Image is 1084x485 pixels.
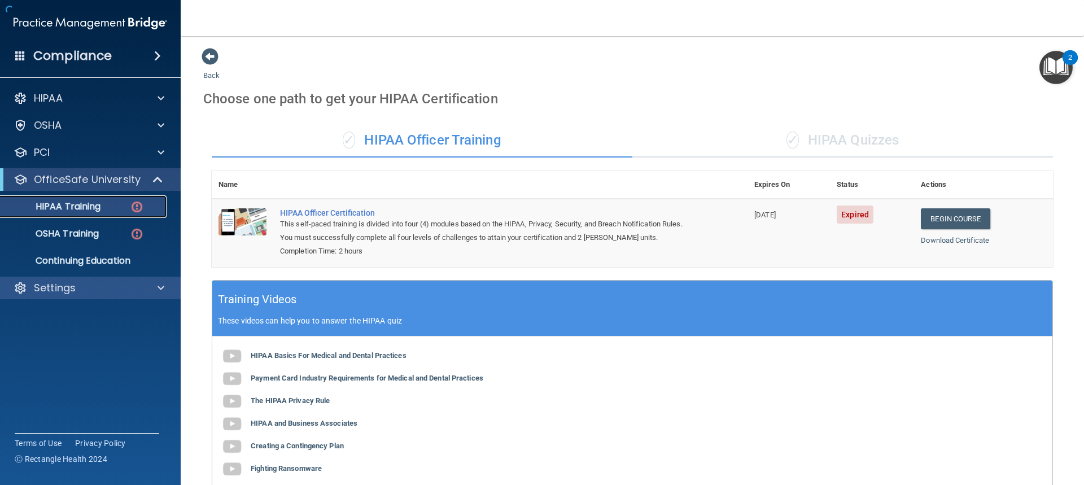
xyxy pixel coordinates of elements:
h4: Compliance [33,48,112,64]
img: gray_youtube_icon.38fcd6cc.png [221,345,243,368]
span: Ⓒ Rectangle Health 2024 [15,453,107,465]
div: This self-paced training is divided into four (4) modules based on the HIPAA, Privacy, Security, ... [280,217,691,244]
a: Begin Course [921,208,990,229]
a: Terms of Use [15,438,62,449]
th: Name [212,171,273,199]
span: ✓ [343,132,355,148]
img: gray_youtube_icon.38fcd6cc.png [221,368,243,390]
th: Expires On [748,171,830,199]
img: gray_youtube_icon.38fcd6cc.png [221,458,243,480]
th: Actions [914,171,1053,199]
a: Download Certificate [921,236,989,244]
span: ✓ [786,132,799,148]
b: Fighting Ransomware [251,464,322,473]
a: Back [203,58,220,80]
p: These videos can help you to answer the HIPAA quiz [218,316,1047,325]
img: PMB logo [14,12,167,34]
b: HIPAA and Business Associates [251,419,357,427]
th: Status [830,171,914,199]
p: PCI [34,146,50,159]
img: gray_youtube_icon.38fcd6cc.png [221,413,243,435]
div: Choose one path to get your HIPAA Certification [203,82,1061,115]
button: Open Resource Center, 2 new notifications [1039,51,1073,84]
img: danger-circle.6113f641.png [130,227,144,241]
iframe: Drift Widget Chat Controller [889,405,1070,450]
b: HIPAA Basics For Medical and Dental Practices [251,351,406,360]
a: HIPAA [14,91,164,105]
div: Completion Time: 2 hours [280,244,691,258]
p: OfficeSafe University [34,173,141,186]
b: The HIPAA Privacy Rule [251,396,330,405]
img: danger-circle.6113f641.png [130,200,144,214]
div: 2 [1068,58,1072,72]
a: OSHA [14,119,164,132]
p: Settings [34,281,76,295]
a: OfficeSafe University [14,173,164,186]
a: Privacy Policy [75,438,126,449]
p: Continuing Education [7,255,161,266]
img: gray_youtube_icon.38fcd6cc.png [221,435,243,458]
div: HIPAA Quizzes [632,124,1053,158]
span: Expired [837,206,873,224]
img: gray_youtube_icon.38fcd6cc.png [221,390,243,413]
a: Settings [14,281,164,295]
p: HIPAA [34,91,63,105]
a: HIPAA Officer Certification [280,208,691,217]
a: PCI [14,146,164,159]
b: Payment Card Industry Requirements for Medical and Dental Practices [251,374,483,382]
span: [DATE] [754,211,776,219]
div: HIPAA Officer Training [212,124,632,158]
b: Creating a Contingency Plan [251,442,344,450]
p: OSHA Training [7,228,99,239]
h5: Training Videos [218,290,297,309]
p: HIPAA Training [7,201,100,212]
p: OSHA [34,119,62,132]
